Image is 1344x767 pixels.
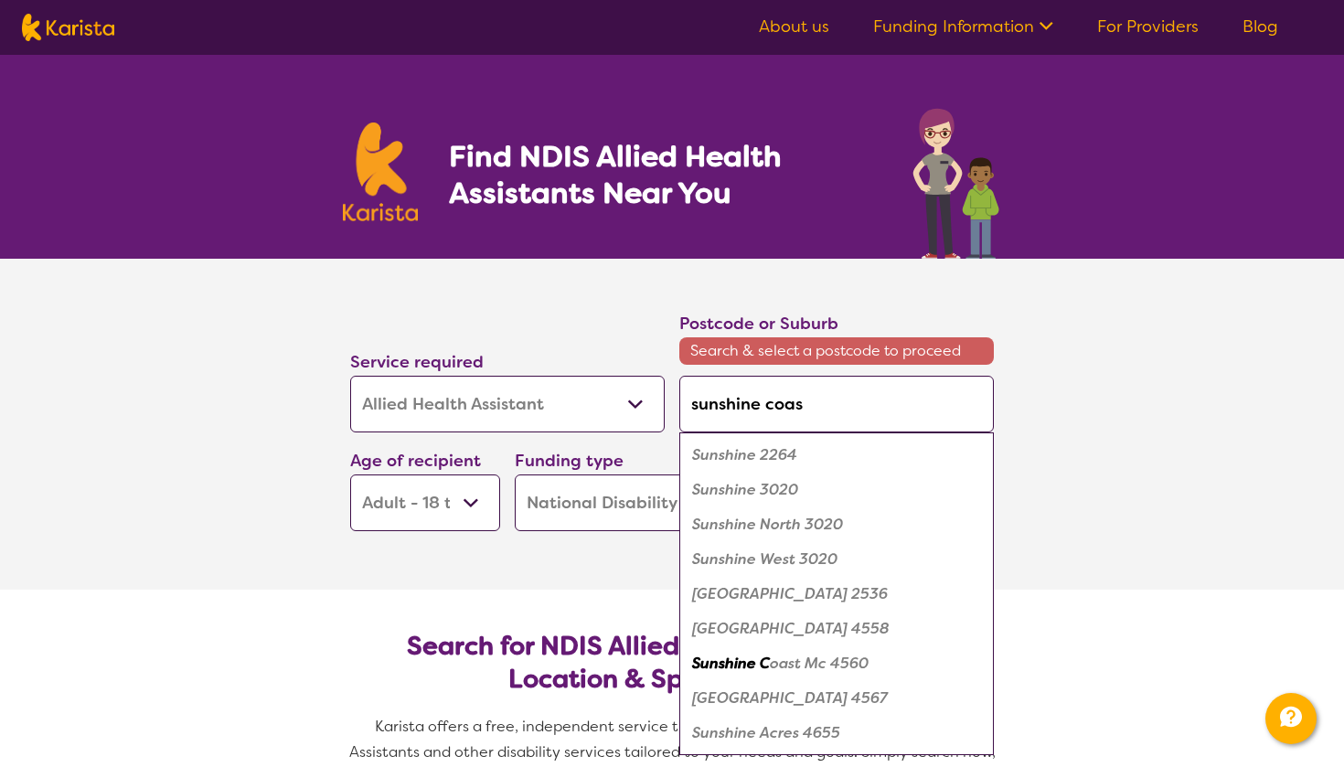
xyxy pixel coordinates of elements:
a: About us [759,16,829,37]
em: Sunshine C [692,654,770,673]
em: [GEOGRAPHIC_DATA] 4567 [692,688,888,708]
div: Sunshine Acres 4655 [688,716,985,751]
div: Sunshine Bay 2536 [688,577,985,612]
div: Sunshine Plaza 4558 [688,612,985,646]
input: Type [679,376,994,432]
a: For Providers [1097,16,1199,37]
em: oast Mc 4560 [770,654,869,673]
label: Service required [350,351,484,373]
em: Sunshine West 3020 [692,549,837,569]
em: [GEOGRAPHIC_DATA] 4558 [692,619,890,638]
em: Sunshine North 3020 [692,515,843,534]
img: allied-health-assistant [908,99,1001,259]
label: Funding type [515,450,624,472]
em: [GEOGRAPHIC_DATA] 2536 [692,584,888,603]
div: Sunshine 2264 [688,438,985,473]
h1: Find NDIS Allied Health Assistants Near You [449,138,851,211]
em: Sunshine 3020 [692,480,798,499]
div: Sunshine West 3020 [688,542,985,577]
label: Age of recipient [350,450,481,472]
em: Sunshine 2264 [692,445,797,464]
h2: Search for NDIS Allied Health Assistants by Location & Specific Needs [365,630,979,696]
span: Search & select a postcode to proceed [679,337,994,365]
em: Sunshine Acres 4655 [692,723,840,742]
div: Sunshine Beach 4567 [688,681,985,716]
div: Sunshine Coast Mc 4560 [688,646,985,681]
a: Funding Information [873,16,1053,37]
div: Sunshine 3020 [688,473,985,507]
button: Channel Menu [1265,693,1317,744]
div: Sunshine North 3020 [688,507,985,542]
label: Postcode or Suburb [679,313,838,335]
img: Karista logo [343,123,418,221]
a: Blog [1243,16,1278,37]
img: Karista logo [22,14,114,41]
